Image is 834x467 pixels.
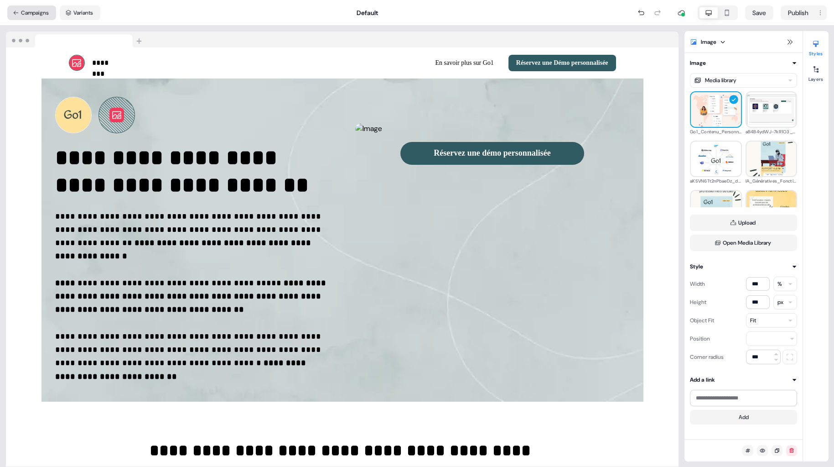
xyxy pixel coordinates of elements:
button: Styles [803,37,829,57]
img: IA_Génératives_Fonction_RH.pdf.jpg [746,124,797,194]
button: Add [690,410,797,425]
button: Réservez une démo personnalisée [400,142,584,165]
img: Go1_Contenu_Personnalisé_(1).avif [691,90,741,129]
button: Variants [60,5,100,20]
div: Add a link [690,375,715,384]
div: ImageRéservez une démo personnalisée [355,97,630,383]
div: Image [701,37,716,47]
button: En savoir plus sur Go1 [428,55,501,71]
div: px [777,298,783,307]
button: Image [690,58,797,68]
div: Style [690,262,703,271]
div: aKSVN6Tt2nPbaeDz_distrib-partner-fr-2.avif [690,177,742,185]
img: aB4B4ydWJ-7kR1O3_65c3c3489be9a5b998b58408_Updatedplaylist-1-.avif [746,94,797,125]
div: Object Fit [690,313,714,328]
button: Réservez une Démo personnalisée [508,55,616,71]
div: IA_Génératives_Fonction_RH.pdf.jpg [746,177,798,185]
div: Width [690,277,705,291]
button: Style [690,262,797,271]
button: Upload [690,215,797,231]
button: Save [745,5,773,20]
div: % [777,279,782,289]
div: Fit [750,316,756,325]
button: Publish [781,5,814,20]
div: Height [690,295,706,310]
div: Position [690,331,710,346]
div: Default [357,8,378,17]
button: Layers [803,62,829,82]
button: Campaigns [7,5,56,20]
img: aKSVN6Tt2nPbaeDz_distrib-partner-fr-2.avif [691,142,741,176]
div: Corner radius [690,350,724,364]
img: Browser topbar [6,31,146,48]
img: Image [355,123,630,135]
div: Media library [705,76,736,85]
div: En savoir plus sur Go1Réservez une Démo personnalisée [346,55,616,71]
div: aB4B4ydWJ-7kR1O3_65c3c3489be9a5b998b58408_Updatedplaylist-1-.avif [746,128,798,136]
div: Go1_Contenu_Personnalisé_(1).avif [690,128,742,136]
button: Open Media Library [690,235,797,251]
button: Add a link [690,375,797,384]
button: Fit [746,313,797,328]
div: Image [690,58,706,68]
